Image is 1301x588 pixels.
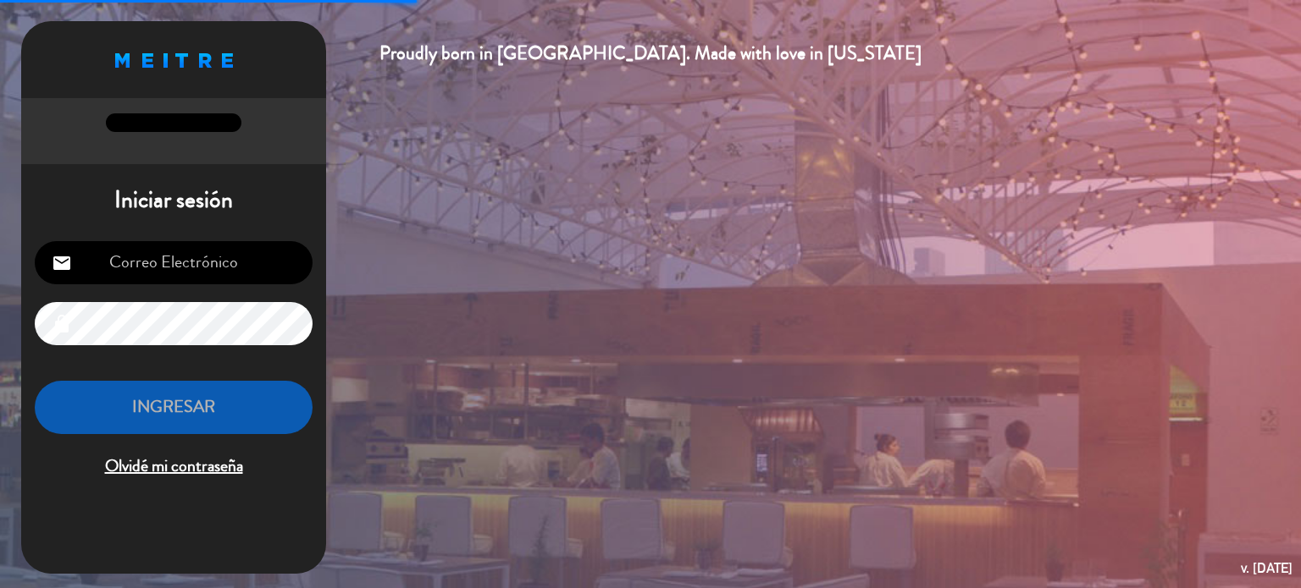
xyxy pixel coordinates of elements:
h1: Iniciar sesión [21,186,326,215]
button: INGRESAR [35,381,313,434]
i: email [52,253,72,273]
span: Olvidé mi contraseña [35,453,313,481]
i: lock [52,314,72,334]
div: v. [DATE] [1241,557,1293,580]
input: Correo Electrónico [35,241,313,284]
